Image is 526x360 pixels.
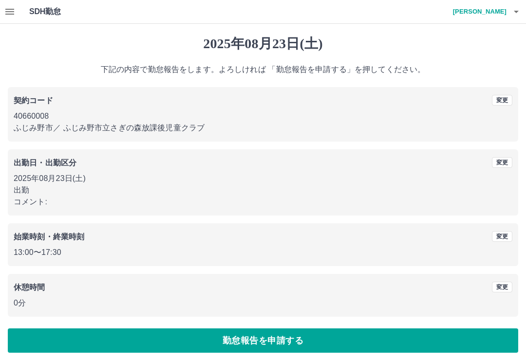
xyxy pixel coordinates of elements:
h1: 2025年08月23日(土) [8,36,518,52]
button: 変更 [492,231,512,242]
p: コメント: [14,196,512,208]
p: 13:00 〜 17:30 [14,247,512,258]
button: 勤怠報告を申請する [8,328,518,353]
button: 変更 [492,282,512,292]
button: 変更 [492,157,512,168]
p: 40660008 [14,110,512,122]
p: 出勤 [14,184,512,196]
p: 下記の内容で勤怠報告をします。よろしければ 「勤怠報告を申請する」を押してください。 [8,64,518,75]
p: 0分 [14,297,512,309]
b: 始業時刻・終業時刻 [14,233,84,241]
b: 出勤日・出勤区分 [14,159,76,167]
b: 契約コード [14,96,53,105]
p: 2025年08月23日(土) [14,173,512,184]
b: 休憩時間 [14,283,45,291]
p: ふじみ野市 ／ ふじみ野市立さぎの森放課後児童クラブ [14,122,512,134]
button: 変更 [492,95,512,106]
